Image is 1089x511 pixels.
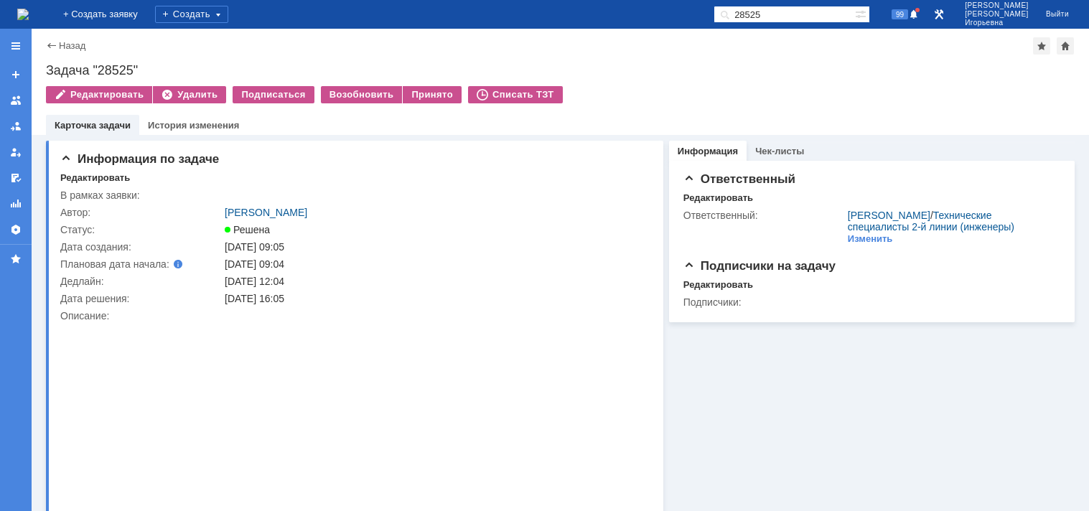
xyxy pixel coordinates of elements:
[892,9,908,19] span: 99
[848,210,1014,233] a: Технические специалисты 2-й линии (инженеры)
[60,152,219,166] span: Информация по задаче
[678,146,738,156] a: Информация
[59,40,85,51] a: Назад
[1033,37,1050,55] div: Добавить в избранное
[225,276,643,287] div: [DATE] 12:04
[848,233,893,245] div: Изменить
[965,1,1029,10] span: [PERSON_NAME]
[60,258,205,270] div: Плановая дата начала:
[55,120,131,131] a: Карточка задачи
[1057,37,1074,55] div: Сделать домашней страницей
[683,172,795,186] span: Ответственный
[60,293,222,304] div: Дата решения:
[155,6,228,23] div: Создать
[683,279,753,291] div: Редактировать
[965,10,1029,19] span: [PERSON_NAME]
[965,19,1029,27] span: Игорьевна
[225,293,643,304] div: [DATE] 16:05
[60,189,222,201] div: В рамках заявки:
[60,224,222,235] div: Статус:
[225,207,307,218] a: [PERSON_NAME]
[17,9,29,20] a: Перейти на домашнюю страницу
[848,210,930,221] a: [PERSON_NAME]
[683,192,753,204] div: Редактировать
[4,89,27,112] a: Заявки на командах
[683,296,845,308] div: Подписчики:
[755,146,804,156] a: Чек-листы
[4,167,27,189] a: Мои согласования
[225,224,270,235] span: Решена
[930,6,948,23] a: Перейти в интерфейс администратора
[17,9,29,20] img: logo
[60,310,646,322] div: Описание:
[225,241,643,253] div: [DATE] 09:05
[4,63,27,86] a: Создать заявку
[225,258,643,270] div: [DATE] 09:04
[4,115,27,138] a: Заявки в моей ответственности
[4,192,27,215] a: Отчеты
[683,259,836,273] span: Подписчики на задачу
[855,6,869,20] span: Расширенный поиск
[60,172,130,184] div: Редактировать
[683,210,845,221] div: Ответственный:
[4,218,27,241] a: Настройки
[148,120,239,131] a: История изменения
[848,210,1054,233] div: /
[60,276,222,287] div: Дедлайн:
[4,141,27,164] a: Мои заявки
[60,241,222,253] div: Дата создания:
[46,63,1075,78] div: Задача "28525"
[60,207,222,218] div: Автор:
